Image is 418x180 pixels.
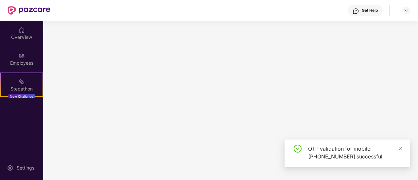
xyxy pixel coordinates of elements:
[308,145,402,160] div: OTP validation for mobile: [PHONE_NUMBER] successful
[8,94,35,99] div: New Challenge
[294,145,302,153] span: check-circle
[18,78,25,85] img: svg+xml;base64,PHN2ZyB4bWxucz0iaHR0cDovL3d3dy53My5vcmcvMjAwMC9zdmciIHdpZHRoPSIyMSIgaGVpZ2h0PSIyMC...
[404,8,409,13] img: svg+xml;base64,PHN2ZyBpZD0iRHJvcGRvd24tMzJ4MzIiIHhtbG5zPSJodHRwOi8vd3d3LnczLm9yZy8yMDAwL3N2ZyIgd2...
[18,27,25,33] img: svg+xml;base64,PHN2ZyBpZD0iSG9tZSIgeG1sbnM9Imh0dHA6Ly93d3cudzMub3JnLzIwMDAvc3ZnIiB3aWR0aD0iMjAiIG...
[18,53,25,59] img: svg+xml;base64,PHN2ZyBpZD0iRW1wbG95ZWVzIiB4bWxucz0iaHR0cDovL3d3dy53My5vcmcvMjAwMC9zdmciIHdpZHRoPS...
[398,146,403,151] span: close
[15,165,36,171] div: Settings
[353,8,359,14] img: svg+xml;base64,PHN2ZyBpZD0iSGVscC0zMngzMiIgeG1sbnM9Imh0dHA6Ly93d3cudzMub3JnLzIwMDAvc3ZnIiB3aWR0aD...
[8,6,50,15] img: New Pazcare Logo
[362,8,378,13] div: Get Help
[1,86,43,92] div: Stepathon
[7,165,13,171] img: svg+xml;base64,PHN2ZyBpZD0iU2V0dGluZy0yMHgyMCIgeG1sbnM9Imh0dHA6Ly93d3cudzMub3JnLzIwMDAvc3ZnIiB3aW...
